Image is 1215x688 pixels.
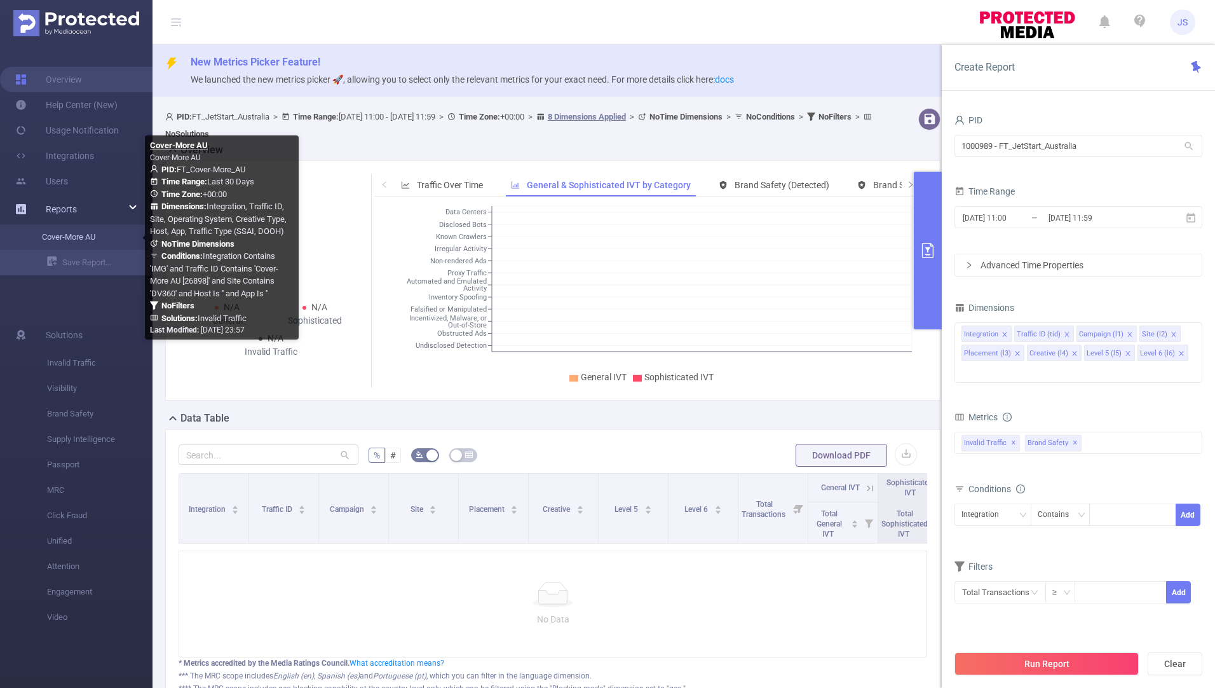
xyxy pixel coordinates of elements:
b: Dimensions : [161,202,207,211]
div: Invalid Traffic [227,345,315,359]
button: Download PDF [796,444,887,467]
tspan: Irregular Activity [435,245,487,253]
li: Campaign (l1) [1076,326,1137,342]
b: * Metrics accredited by the Media Ratings Council. [179,659,350,668]
a: Help Center (New) [15,92,118,118]
span: Traffic ID [262,505,294,514]
div: Sort [429,504,437,511]
tspan: Automated and Emulated [407,278,487,286]
span: Create Report [954,61,1015,73]
a: Integrations [15,143,94,169]
div: Level 6 (l6) [1140,345,1175,362]
span: Brand Safety [47,401,153,427]
i: icon: close [1064,331,1070,339]
div: ≥ [1052,582,1066,603]
span: Attention [47,554,153,579]
span: Dimensions [954,303,1014,313]
div: Campaign (l1) [1079,326,1123,343]
div: Sort [714,504,722,511]
tspan: Data Centers [445,209,487,217]
span: # [390,450,396,460]
tspan: Proxy Traffic [447,269,487,277]
i: icon: thunderbolt [165,57,178,70]
tspan: Non-rendered Ads [430,257,487,265]
li: Level 5 (l5) [1084,345,1135,361]
i: icon: caret-down [299,509,306,513]
tspan: Out-of-Store [448,321,487,329]
div: Traffic ID (tid) [1017,326,1061,343]
span: Integration Contains 'IMG' and Traffic ID Contains 'Cover-More AU [26898]' and Site Contains 'DV3... [150,251,278,298]
b: Conditions : [161,251,203,261]
span: General IVT [581,372,627,382]
i: icon: info-circle [1003,413,1012,422]
span: Total Transactions [742,500,787,519]
tspan: Inventory Spoofing [429,293,487,301]
i: icon: down [1078,511,1085,520]
span: Brand Safety (Blocked) [873,180,964,190]
b: Cover-More AU [150,141,208,150]
i: icon: bar-chart [511,181,520,189]
i: icon: close [1014,350,1021,358]
span: N/A [311,302,327,312]
span: Invalid Traffic [961,435,1020,451]
div: Sort [231,504,239,511]
b: Time Zone: [459,112,500,121]
div: Sort [851,518,859,526]
i: icon: caret-up [370,504,377,507]
i: Filter menu [860,502,878,543]
i: icon: info-circle [1016,485,1025,493]
span: > [723,112,735,121]
span: Brand Safety [1025,435,1082,451]
span: Solutions [46,322,83,348]
i: icon: caret-down [370,509,377,513]
span: Supply Intelligence [47,427,153,452]
div: icon: rightAdvanced Time Properties [955,254,1202,276]
div: Integration [964,326,998,343]
span: Level 6 [684,505,710,514]
span: General & Sophisticated IVT by Category [527,180,691,190]
span: Visibility [47,376,153,401]
span: New Metrics Picker Feature! [191,56,320,68]
i: icon: caret-up [299,504,306,507]
span: PID [954,115,982,125]
span: We launched the new metrics picker 🚀, allowing you to select only the relevant metrics for your e... [191,74,734,85]
li: Placement (l3) [961,345,1024,361]
div: Sophisticated [271,314,359,327]
b: No Filters [161,301,194,310]
p: No Data [189,612,916,626]
tspan: Incentivized, Malware, or [409,314,487,322]
i: icon: caret-down [576,509,583,513]
i: icon: close [1001,331,1008,339]
a: Cover-More AU [25,224,137,250]
i: icon: caret-down [644,509,651,513]
div: Sort [644,504,652,511]
span: Campaign [330,505,366,514]
span: Metrics [954,412,998,422]
i: icon: caret-up [511,504,518,507]
div: Sort [576,504,584,511]
i: icon: user [954,115,965,125]
span: Invalid Traffic [161,313,247,323]
li: Level 6 (l6) [1137,345,1188,361]
span: Unified [47,528,153,554]
div: Creative (l4) [1029,345,1068,362]
a: Usage Notification [15,118,119,143]
i: icon: bg-colors [416,451,423,458]
span: > [269,112,282,121]
div: Site (l2) [1142,326,1167,343]
span: JS [1178,10,1188,35]
a: Users [15,169,68,194]
i: icon: caret-down [714,509,721,513]
div: Sort [298,504,306,511]
i: icon: caret-up [714,504,721,507]
i: icon: right [907,181,914,188]
div: Integration [961,504,1008,525]
span: Time Range [954,186,1015,196]
b: Time Zone: [161,189,203,199]
tspan: Undisclosed Detection [416,342,487,350]
span: Video [47,605,153,630]
i: icon: close [1178,350,1184,358]
span: Integration [189,505,227,514]
li: Integration [961,326,1012,342]
i: icon: caret-down [511,509,518,513]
